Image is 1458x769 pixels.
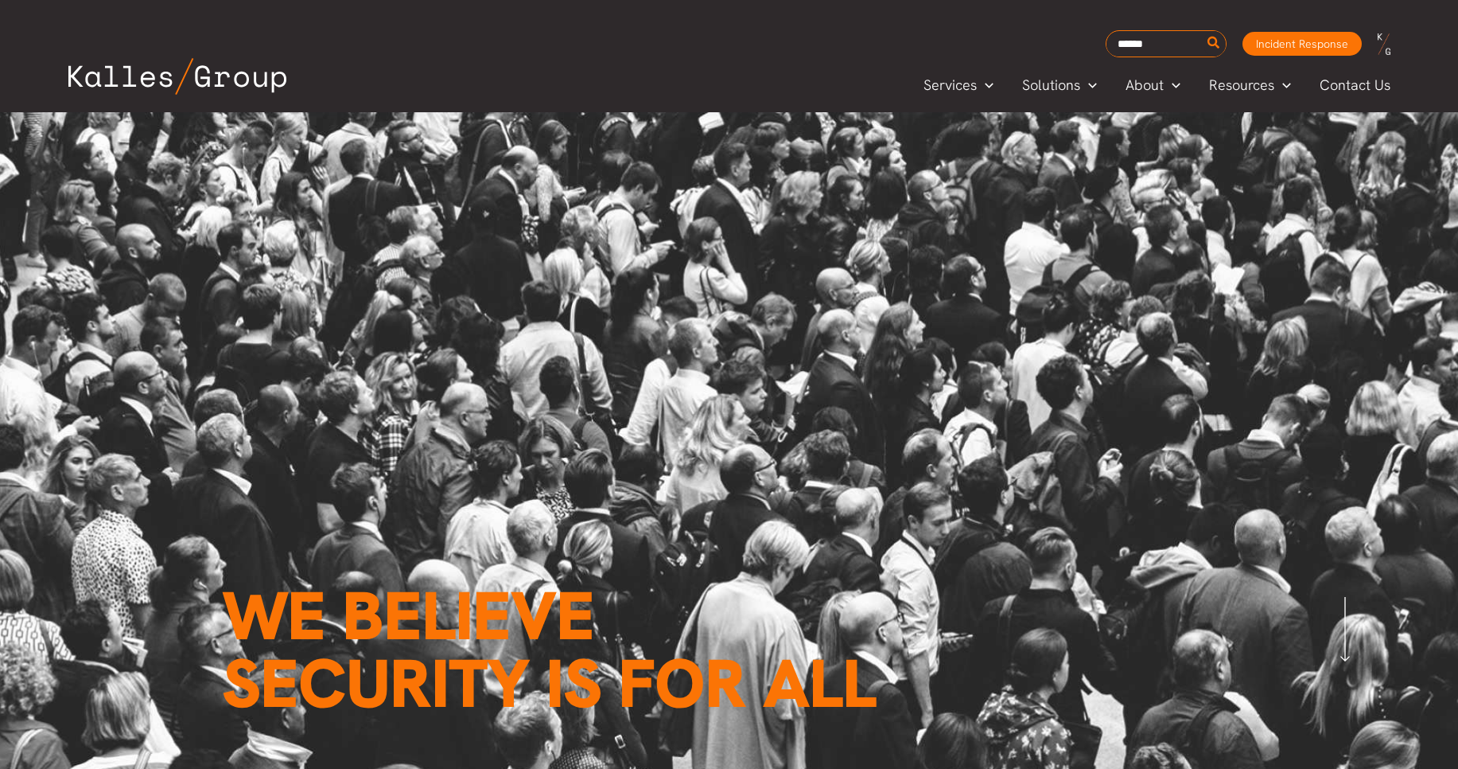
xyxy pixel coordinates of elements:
[1274,73,1291,97] span: Menu Toggle
[1320,73,1390,97] span: Contact Us
[1242,32,1362,56] a: Incident Response
[1008,73,1111,97] a: SolutionsMenu Toggle
[977,73,993,97] span: Menu Toggle
[1080,73,1097,97] span: Menu Toggle
[1195,73,1305,97] a: ResourcesMenu Toggle
[222,572,876,728] span: We believe Security is for all
[1111,73,1195,97] a: AboutMenu Toggle
[1022,73,1080,97] span: Solutions
[68,58,286,95] img: Kalles Group
[1164,73,1180,97] span: Menu Toggle
[1305,73,1406,97] a: Contact Us
[909,73,1008,97] a: ServicesMenu Toggle
[1204,31,1224,57] button: Search
[1126,73,1164,97] span: About
[1209,73,1274,97] span: Resources
[923,73,977,97] span: Services
[909,72,1406,98] nav: Primary Site Navigation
